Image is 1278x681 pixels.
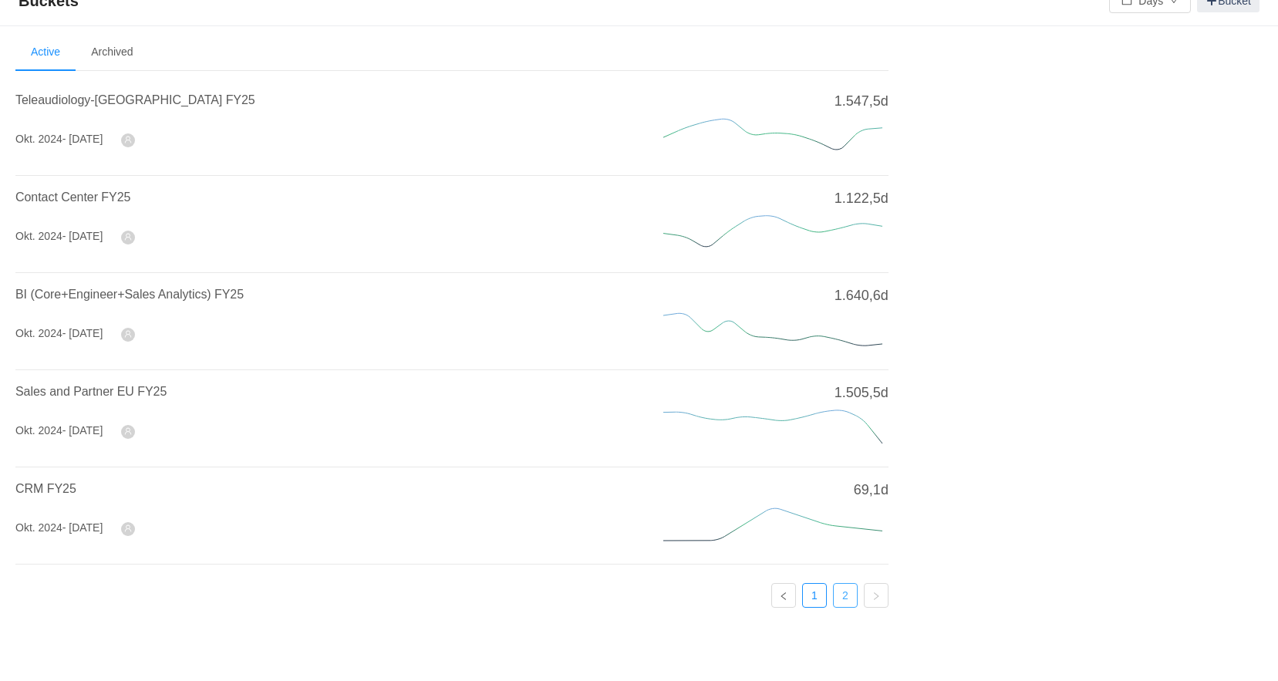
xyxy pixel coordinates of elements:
i: icon: user [124,524,132,532]
i: icon: user [124,233,132,241]
i: icon: user [124,136,132,143]
span: - [DATE] [62,327,103,339]
span: - [DATE] [62,521,103,534]
a: Teleaudiology-[GEOGRAPHIC_DATA] FY25 [15,93,255,106]
li: Next Page [864,583,889,608]
i: icon: user [124,427,132,435]
span: - [DATE] [62,133,103,145]
span: - [DATE] [62,424,103,437]
span: 1.640,6d [835,285,889,306]
span: 1.505,5d [835,383,889,403]
a: BI (Core+Engineer+Sales Analytics) FY25 [15,288,244,301]
span: - [DATE] [62,230,103,242]
span: 1.122,5d [835,188,889,209]
li: Active [15,34,76,71]
i: icon: left [779,592,788,601]
div: Okt. 2024 [15,228,103,244]
a: Contact Center FY25 [15,190,130,204]
a: 1 [803,584,826,607]
div: Okt. 2024 [15,520,103,536]
a: CRM FY25 [15,482,76,495]
span: 69,1d [854,480,889,501]
a: 2 [834,584,857,607]
a: Sales and Partner EU FY25 [15,385,167,398]
li: 2 [833,583,858,608]
span: 1.547,5d [835,91,889,112]
div: Okt. 2024 [15,131,103,147]
i: icon: right [872,592,881,601]
li: 1 [802,583,827,608]
li: Archived [76,34,148,71]
div: Okt. 2024 [15,325,103,342]
li: Previous Page [771,583,796,608]
div: Okt. 2024 [15,423,103,439]
i: icon: user [124,330,132,338]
